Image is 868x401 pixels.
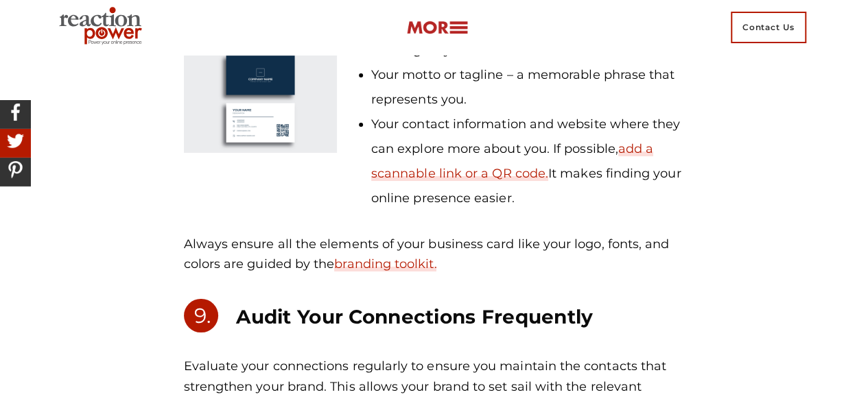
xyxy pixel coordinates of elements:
[184,45,337,152] img: business card sample image
[184,234,685,275] p: Always ensure all the elements of your business card like your logo, fonts, and colors are guided...
[334,256,436,271] a: branding toolkit.
[3,158,27,182] img: Share On Pinterest
[236,304,684,330] h3: Audit Your Connections Frequently
[371,112,685,210] li: Your contact information and website where they can explore more about you. If possible, It makes...
[3,129,27,153] img: Share On Twitter
[371,62,685,112] li: Your motto or tagline – a memorable phrase that represents you.
[3,100,27,124] img: Share On Facebook
[371,141,653,181] a: add a scannable link or a QR code.
[731,12,806,43] span: Contact Us
[184,299,218,333] p: 9.
[406,20,468,36] img: more-btn.png
[54,3,153,52] img: Executive Branding | Personal Branding Agency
